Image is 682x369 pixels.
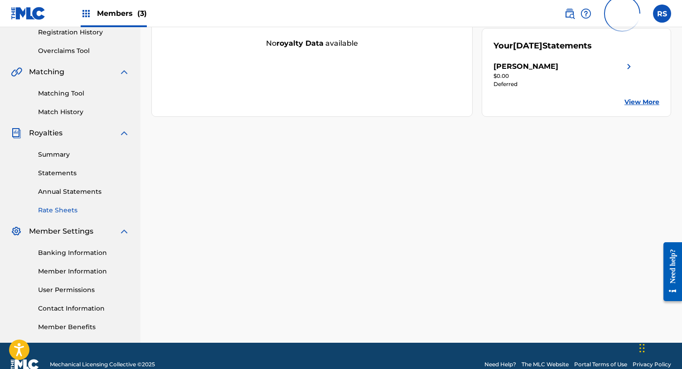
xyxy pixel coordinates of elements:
a: Overclaims Tool [38,46,130,56]
div: No available [152,38,472,49]
a: View More [624,97,659,107]
a: Rate Sheets [38,206,130,215]
a: Banking Information [38,248,130,258]
div: Deferred [493,80,634,88]
img: expand [119,67,130,77]
iframe: Resource Center [657,233,682,311]
a: Member Information [38,267,130,276]
div: Your Statements [493,40,592,52]
img: Royalties [11,128,22,139]
a: Need Help? [484,360,516,369]
a: Match History [38,107,130,117]
img: expand [119,128,130,139]
a: Privacy Policy [633,360,671,369]
div: User Menu [653,5,671,23]
img: expand [119,226,130,237]
a: Matching Tool [38,89,130,98]
a: The MLC Website [522,360,569,369]
a: Portal Terms of Use [574,360,627,369]
img: search [564,8,575,19]
strong: royalty data [276,39,324,48]
span: Members [97,8,147,19]
iframe: Chat Widget [637,326,682,369]
span: Royalties [29,128,63,139]
span: Member Settings [29,226,93,237]
a: Summary [38,150,130,159]
img: Top Rightsholders [81,8,92,19]
img: Matching [11,67,22,77]
div: [PERSON_NAME] [493,61,558,72]
a: Annual Statements [38,187,130,196]
a: [PERSON_NAME]right chevron icon$0.00Deferred [493,61,634,88]
div: Drag [639,335,645,362]
span: (3) [137,9,147,18]
img: MLC Logo [11,7,46,20]
div: $0.00 [493,72,634,80]
a: Member Benefits [38,322,130,332]
div: Help [580,5,591,23]
a: Registration History [38,28,130,37]
span: Mechanical Licensing Collective © 2025 [50,360,155,369]
a: Contact Information [38,304,130,313]
a: Public Search [564,5,575,23]
img: help [580,8,591,19]
img: right chevron icon [624,61,634,72]
img: Member Settings [11,226,22,237]
a: User Permissions [38,285,130,295]
span: [DATE] [513,41,542,51]
span: Matching [29,67,64,77]
a: Statements [38,168,130,178]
